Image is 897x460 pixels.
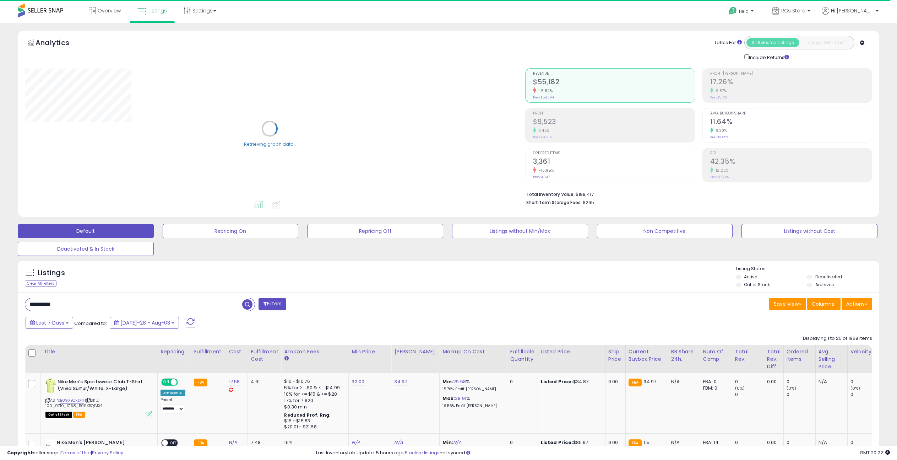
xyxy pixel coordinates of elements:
[74,320,107,327] span: Compared to:
[533,135,552,139] small: Prev: $9,205
[710,151,872,155] span: ROI
[815,282,835,288] label: Archived
[38,268,65,278] h5: Listings
[536,128,550,133] small: 3.45%
[510,439,532,446] div: 0
[735,439,764,446] div: 0
[739,8,749,14] span: Help
[807,298,841,310] button: Columns
[452,224,588,238] button: Listings without Min/Max
[58,379,144,394] b: Nike Men's Sportswear Club T-Shirt (Vivid Sulfur/White, X-Large)
[18,224,154,238] button: Default
[161,390,185,396] div: Amazon AI
[710,157,872,167] h2: 42.35%
[352,439,360,446] a: N/A
[7,450,123,456] div: seller snap | |
[703,348,729,363] div: Num of Comp.
[541,348,602,355] div: Listed Price
[284,385,343,391] div: 5% for >= $0 & <= $14.99
[735,391,764,398] div: 0
[842,298,872,310] button: Actions
[850,379,879,385] div: 0
[597,224,733,238] button: Non Competitive
[229,378,240,385] a: 17.58
[714,39,742,46] div: Totals For
[812,300,834,307] span: Columns
[45,412,72,418] span: All listings that are currently out of stock and unavailable for purchase on Amazon
[608,439,620,446] div: 0.00
[98,7,121,14] span: Overview
[710,118,872,127] h2: 11.64%
[533,151,695,155] span: Ordered Items
[728,6,737,15] i: Get Help
[284,404,343,410] div: $0.30 min
[526,191,575,197] b: Total Inventory Value:
[703,385,727,391] div: FBM: 0
[251,379,276,385] div: 4.61
[541,379,600,385] div: $34.87
[710,95,727,100] small: Prev: 15.71%
[744,274,757,280] label: Active
[671,379,695,385] div: N/A
[7,449,33,456] strong: Copyright
[251,439,276,446] div: 7.48
[533,157,695,167] h2: 3,361
[92,449,123,456] a: Privacy Policy
[177,379,188,385] span: OFF
[739,53,798,61] div: Include Returns
[110,317,179,329] button: [DATE]-28 - Aug-03
[442,348,504,355] div: Markup on Cost
[533,78,695,87] h2: $55,182
[850,439,879,446] div: 0
[629,439,642,447] small: FBA
[533,95,554,100] small: Prev: $58,594
[229,348,245,355] div: Cost
[161,348,188,355] div: Repricing
[787,439,815,446] div: 0
[671,348,697,363] div: BB Share 24h.
[799,38,852,47] button: Listings With Cost
[541,439,600,446] div: $85.97
[394,439,403,446] a: N/A
[45,379,152,417] div: ASIN:
[736,266,880,272] p: Listing States:
[44,348,154,355] div: Title
[194,348,223,355] div: Fulfillment
[60,397,84,403] a: B09XBQFJX4
[316,450,890,456] div: Last InventoryLab Update: 5 hours ago, not synced.
[819,379,842,385] div: N/A
[629,379,642,386] small: FBA
[394,348,436,355] div: [PERSON_NAME]
[710,135,728,139] small: Prev: 10.65%
[533,118,695,127] h2: $9,523
[18,242,154,256] button: Deactivated & In Stock
[767,439,778,446] div: 0.00
[819,348,844,370] div: Avg Selling Price
[850,391,879,398] div: 0
[713,168,729,173] small: 12.22%
[643,378,656,385] span: 34.97
[703,439,727,446] div: FBA: 14
[284,397,343,404] div: 17% for > $20
[710,175,729,179] small: Prev: 37.74%
[629,348,665,363] div: Current Buybox Price
[442,387,501,392] p: 15.76% Profit [PERSON_NAME]
[746,38,799,47] button: All Selected Listings
[713,128,727,133] small: 9.30%
[850,385,860,391] small: (0%)
[352,378,364,385] a: 33.00
[352,348,388,355] div: Min Price
[284,391,343,397] div: 10% for >= $15 & <= $20
[744,282,770,288] label: Out of Stock
[671,439,695,446] div: N/A
[533,175,550,179] small: Prev: 4,047
[244,141,296,147] div: Retrieving graph data..
[453,378,466,385] a: 29.58
[710,78,872,87] h2: 17.26%
[442,395,455,402] b: Max:
[45,439,55,454] img: 3176a-rKZ0L._SL40_.jpg
[284,418,343,424] div: $15 - $15.83
[259,298,286,310] button: Filters
[284,412,331,418] b: Reduced Prof. Rng.
[787,379,815,385] div: 0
